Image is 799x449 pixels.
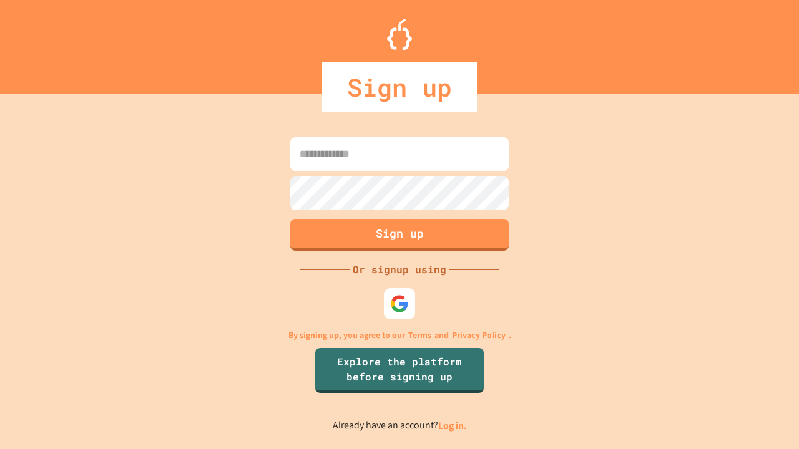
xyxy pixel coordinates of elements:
[387,19,412,50] img: Logo.svg
[315,348,484,393] a: Explore the platform before signing up
[390,294,409,313] img: google-icon.svg
[350,262,449,277] div: Or signup using
[322,62,477,112] div: Sign up
[408,329,431,342] a: Terms
[333,418,467,433] p: Already have an account?
[290,219,509,251] button: Sign up
[288,329,511,342] p: By signing up, you agree to our and .
[438,419,467,432] a: Log in.
[452,329,506,342] a: Privacy Policy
